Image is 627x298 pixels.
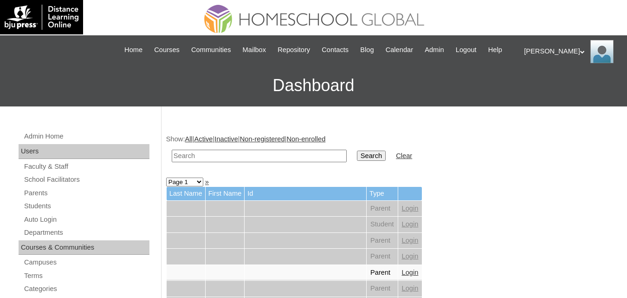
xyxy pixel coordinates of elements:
td: Parent [367,265,398,281]
a: Mailbox [238,45,271,55]
a: Blog [356,45,378,55]
span: Calendar [386,45,413,55]
a: Courses [149,45,184,55]
td: Type [367,187,398,200]
a: Login [402,220,419,228]
div: Courses & Communities [19,240,149,255]
input: Search [172,150,347,162]
a: Departments [23,227,149,238]
a: Admin Home [23,131,149,142]
a: Login [402,252,419,260]
div: Show: | | | | [166,134,618,167]
td: Parent [367,281,398,297]
a: Faculty & Staff [23,161,149,172]
a: Terms [23,270,149,282]
td: Student [367,217,398,232]
span: Help [488,45,502,55]
a: Active [194,135,213,143]
span: Home [124,45,142,55]
td: Parent [367,249,398,265]
td: Parent [367,233,398,249]
a: Inactive [214,135,238,143]
td: Last Name [167,187,205,200]
td: Parent [367,201,398,217]
h3: Dashboard [5,65,622,106]
a: Categories [23,283,149,295]
span: Mailbox [243,45,266,55]
a: School Facilitators [23,174,149,185]
span: Communities [191,45,231,55]
a: Repository [273,45,315,55]
a: Home [120,45,147,55]
div: [PERSON_NAME] [524,40,618,63]
span: Courses [154,45,180,55]
span: Blog [360,45,374,55]
a: Clear [396,152,412,159]
a: Logout [451,45,481,55]
a: Non-registered [240,135,285,143]
div: Users [19,144,149,159]
img: Ariane Ebuen [590,40,614,63]
span: Repository [278,45,310,55]
a: Auto Login [23,214,149,225]
span: Logout [456,45,477,55]
input: Search [357,151,386,161]
a: Admin [420,45,449,55]
a: Communities [187,45,236,55]
span: Contacts [322,45,349,55]
span: Admin [425,45,444,55]
a: Students [23,200,149,212]
a: » [205,178,209,185]
a: Help [484,45,507,55]
td: First Name [206,187,245,200]
a: Login [402,269,419,276]
a: All [185,135,192,143]
a: Login [402,237,419,244]
a: Campuses [23,257,149,268]
a: Login [402,285,419,292]
a: Login [402,205,419,212]
a: Non-enrolled [286,135,325,143]
a: Parents [23,187,149,199]
a: Calendar [381,45,418,55]
a: Contacts [317,45,353,55]
img: logo-white.png [5,5,78,30]
td: Id [245,187,366,200]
